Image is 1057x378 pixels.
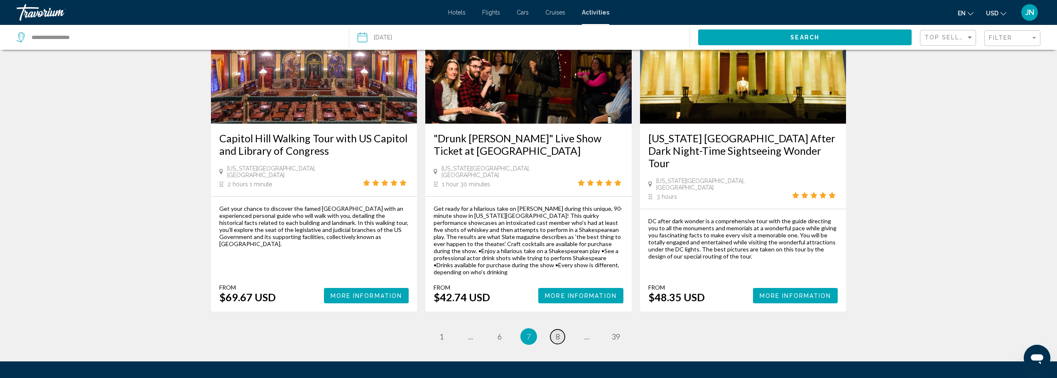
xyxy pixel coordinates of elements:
[517,9,529,16] a: Cars
[584,332,589,341] span: ...
[358,25,690,50] button: Date: Aug 16, 2025
[582,9,609,16] a: Activities
[925,34,973,41] span: Top Sellers
[958,7,974,19] button: Change language
[434,205,623,276] div: Get ready for a hilarious take on [PERSON_NAME] during this unique, 90-minute show in [US_STATE][...
[1019,4,1040,21] button: User Menu
[984,30,1040,47] button: Filter
[219,291,276,303] div: $69.67 USD
[482,9,500,16] a: Flights
[538,288,623,303] button: More Information
[324,288,409,303] button: More Information
[498,332,502,341] span: 6
[219,132,409,157] a: Capitol Hill Walking Tour with US Capitol and Library of Congress
[753,288,838,303] button: More Information
[656,178,792,191] span: [US_STATE][GEOGRAPHIC_DATA], [GEOGRAPHIC_DATA]
[434,284,490,291] div: From
[219,205,409,247] div: Get your chance to discover the famed [GEOGRAPHIC_DATA] with an experienced personal guide who wi...
[986,10,998,17] span: USD
[648,132,838,169] a: [US_STATE] [GEOGRAPHIC_DATA] After Dark Night-Time Sightseeing Wonder Tour
[331,293,402,299] span: More Information
[434,132,623,157] a: "Drunk [PERSON_NAME]" Live Show Ticket at [GEOGRAPHIC_DATA]
[556,332,560,341] span: 8
[439,332,444,341] span: 1
[434,291,490,303] div: $42.74 USD
[958,10,966,17] span: en
[545,293,617,299] span: More Information
[648,291,705,303] div: $48.35 USD
[657,193,677,200] span: 3 hours
[1024,345,1050,371] iframe: Button to launch messaging window
[219,284,276,291] div: From
[441,165,577,178] span: [US_STATE][GEOGRAPHIC_DATA], [GEOGRAPHIC_DATA]
[1025,8,1034,17] span: JN
[228,181,272,188] span: 2 hours 1 minute
[760,293,831,299] span: More Information
[17,4,440,21] a: Travorium
[227,165,363,178] span: [US_STATE][GEOGRAPHIC_DATA], [GEOGRAPHIC_DATA]
[648,284,705,291] div: From
[448,9,466,16] a: Hotels
[648,217,838,260] div: DC after dark wonder is a comprehensive tour with the guide directing you to all the monuments an...
[986,7,1006,19] button: Change currency
[211,328,846,345] ul: Pagination
[468,332,473,341] span: ...
[545,9,565,16] a: Cruises
[790,34,819,41] span: Search
[925,34,974,41] mat-select: Sort by
[989,34,1013,41] span: Filter
[612,332,620,341] span: 39
[442,181,490,188] span: 1 hour 30 minutes
[527,332,531,341] span: 7
[698,29,912,45] button: Search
